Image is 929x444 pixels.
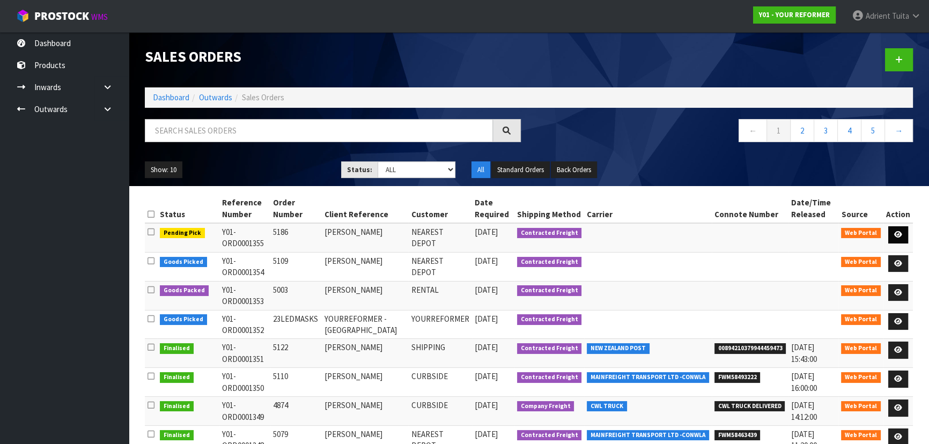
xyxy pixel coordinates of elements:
[219,339,270,368] td: Y01-ORD0001351
[219,397,270,426] td: Y01-ORD0001349
[753,6,836,24] a: Y01 - YOUR REFORMER
[714,372,761,383] span: FWM58493222
[475,314,498,324] span: [DATE]
[883,194,913,223] th: Action
[861,119,885,142] a: 5
[517,285,582,296] span: Contracted Freight
[491,161,550,179] button: Standard Orders
[475,400,498,410] span: [DATE]
[270,281,322,310] td: 5003
[838,194,883,223] th: Source
[408,397,471,426] td: CURBSIDE
[475,429,498,439] span: [DATE]
[471,161,490,179] button: All
[408,223,471,252] td: NEAREST DEPOT
[475,371,498,381] span: [DATE]
[866,11,890,21] span: Adrient
[160,401,194,412] span: Finalised
[160,228,205,239] span: Pending Pick
[472,194,514,223] th: Date Required
[145,119,493,142] input: Search sales orders
[766,119,791,142] a: 1
[219,368,270,397] td: Y01-ORD0001350
[322,397,408,426] td: [PERSON_NAME]
[475,342,498,352] span: [DATE]
[475,285,498,295] span: [DATE]
[160,257,207,268] span: Goods Picked
[322,368,408,397] td: [PERSON_NAME]
[270,223,322,252] td: 5186
[892,11,909,21] span: Tuita
[814,119,838,142] a: 3
[791,371,817,393] span: [DATE] 16:00:00
[322,194,408,223] th: Client Reference
[160,372,194,383] span: Finalised
[791,400,817,421] span: [DATE] 14:12:00
[219,252,270,281] td: Y01-ORD0001354
[270,397,322,426] td: 4874
[408,194,471,223] th: Customer
[157,194,219,223] th: Status
[160,314,207,325] span: Goods Picked
[199,92,232,102] a: Outwards
[517,314,582,325] span: Contracted Freight
[841,314,881,325] span: Web Portal
[408,368,471,397] td: CURBSIDE
[712,194,789,223] th: Connote Number
[714,430,761,441] span: FWM58463439
[584,194,712,223] th: Carrier
[160,343,194,354] span: Finalised
[551,161,597,179] button: Back Orders
[242,92,284,102] span: Sales Orders
[587,343,650,354] span: NEW ZEALAND POST
[408,252,471,281] td: NEAREST DEPOT
[841,430,881,441] span: Web Portal
[219,223,270,252] td: Y01-ORD0001355
[587,401,627,412] span: CWL TRUCK
[347,165,372,174] strong: Status:
[517,430,582,441] span: Contracted Freight
[475,227,498,237] span: [DATE]
[153,92,189,102] a: Dashboard
[587,430,709,441] span: MAINFREIGHT TRANSPORT LTD -CONWLA
[517,372,582,383] span: Contracted Freight
[841,372,881,383] span: Web Portal
[34,9,89,23] span: ProStock
[408,281,471,310] td: RENTAL
[145,161,182,179] button: Show: 10
[160,285,209,296] span: Goods Packed
[219,310,270,339] td: Y01-ORD0001352
[160,430,194,441] span: Finalised
[475,256,498,266] span: [DATE]
[791,342,817,364] span: [DATE] 15:43:00
[270,368,322,397] td: 5110
[270,252,322,281] td: 5109
[408,339,471,368] td: SHIPPING
[219,194,270,223] th: Reference Number
[714,343,786,354] span: 00894210379944459473
[91,12,108,22] small: WMS
[841,401,881,412] span: Web Portal
[790,119,814,142] a: 2
[788,194,838,223] th: Date/Time Released
[517,257,582,268] span: Contracted Freight
[145,48,521,64] h1: Sales Orders
[837,119,861,142] a: 4
[841,285,881,296] span: Web Portal
[270,194,322,223] th: Order Number
[270,339,322,368] td: 5122
[219,281,270,310] td: Y01-ORD0001353
[322,339,408,368] td: [PERSON_NAME]
[322,310,408,339] td: YOURREFORMER - [GEOGRAPHIC_DATA]
[322,252,408,281] td: [PERSON_NAME]
[517,228,582,239] span: Contracted Freight
[270,310,322,339] td: 23LEDMASKS
[517,401,574,412] span: Company Freight
[841,257,881,268] span: Web Portal
[322,281,408,310] td: [PERSON_NAME]
[587,372,709,383] span: MAINFREIGHT TRANSPORT LTD -CONWLA
[739,119,767,142] a: ←
[714,401,785,412] span: CWL TRUCK DELIVERED
[884,119,913,142] a: →
[408,310,471,339] td: YOURREFORMER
